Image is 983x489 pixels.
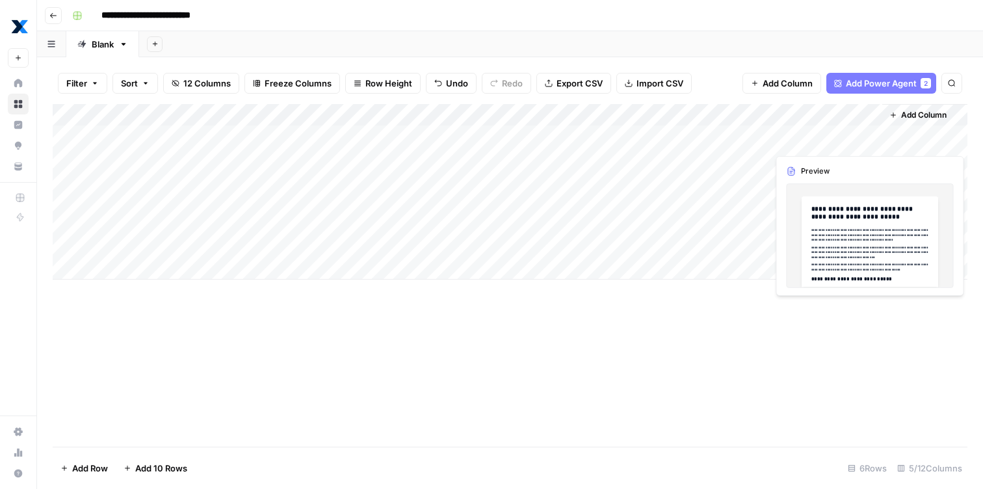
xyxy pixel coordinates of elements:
[557,77,603,90] span: Export CSV
[163,73,239,94] button: 12 Columns
[8,73,29,94] a: Home
[8,114,29,135] a: Insights
[8,442,29,463] a: Usage
[884,107,952,124] button: Add Column
[365,77,412,90] span: Row Height
[901,109,947,121] span: Add Column
[763,77,813,90] span: Add Column
[8,156,29,177] a: Your Data
[636,77,683,90] span: Import CSV
[112,73,158,94] button: Sort
[8,463,29,484] button: Help + Support
[8,94,29,114] a: Browse
[8,135,29,156] a: Opportunities
[121,77,138,90] span: Sort
[482,73,531,94] button: Redo
[265,77,332,90] span: Freeze Columns
[843,458,892,479] div: 6 Rows
[8,10,29,43] button: Workspace: MaintainX
[116,458,195,479] button: Add 10 Rows
[345,73,421,94] button: Row Height
[53,458,116,479] button: Add Row
[924,78,928,88] span: 2
[616,73,692,94] button: Import CSV
[8,421,29,442] a: Settings
[921,78,931,88] div: 2
[58,73,107,94] button: Filter
[92,38,114,51] div: Blank
[536,73,611,94] button: Export CSV
[244,73,340,94] button: Freeze Columns
[502,77,523,90] span: Redo
[72,462,108,475] span: Add Row
[742,73,821,94] button: Add Column
[66,31,139,57] a: Blank
[446,77,468,90] span: Undo
[8,15,31,38] img: MaintainX Logo
[892,458,967,479] div: 5/12 Columns
[66,77,87,90] span: Filter
[135,462,187,475] span: Add 10 Rows
[846,77,917,90] span: Add Power Agent
[826,73,936,94] button: Add Power Agent2
[426,73,477,94] button: Undo
[183,77,231,90] span: 12 Columns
